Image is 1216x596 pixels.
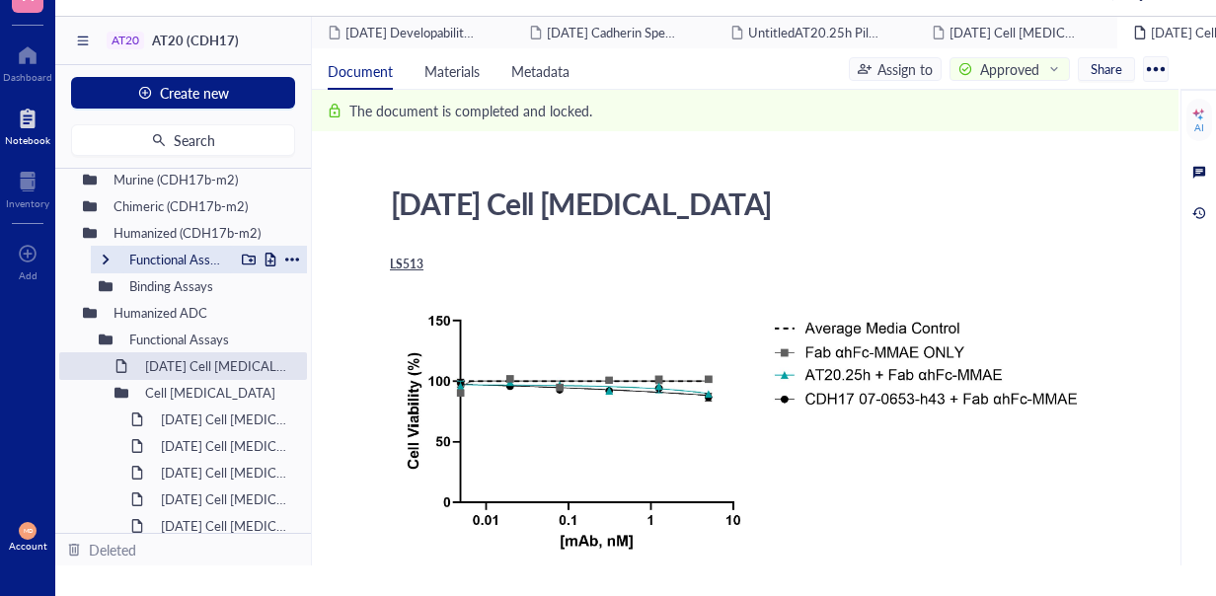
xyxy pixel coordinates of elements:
a: Notebook [5,103,50,146]
div: Cell [MEDICAL_DATA] [136,379,299,407]
span: Materials [424,61,480,81]
div: Add [19,269,38,281]
div: Inventory [6,197,49,209]
span: Document [328,61,393,81]
div: Approved [980,58,1039,80]
div: AT20 [112,34,139,47]
div: Account [9,540,47,552]
div: Binding Assays [120,272,299,300]
span: Search [174,132,215,148]
div: [DATE] Cell [MEDICAL_DATA] [152,459,299,486]
div: [DATE] Cell [MEDICAL_DATA] [152,512,299,540]
div: Notebook [5,134,50,146]
span: MD [23,527,33,534]
span: Create new [160,85,229,101]
span: Metadata [511,61,570,81]
div: Functional Assays [120,246,234,273]
span: AT20 (CDH17) [152,31,239,49]
span: Share [1091,60,1122,78]
button: Create new [71,77,295,109]
img: genemod-experiment-image [390,293,1093,564]
div: Humanized ADC [105,299,299,327]
button: Share [1078,57,1135,81]
div: Dashboard [3,71,52,83]
div: Assign to [877,58,933,80]
a: Inventory [6,166,49,209]
div: AI [1194,121,1204,133]
span: LS513 [390,256,423,272]
button: Search [71,124,295,156]
div: Humanized (CDH17b-m2) [105,219,299,247]
div: The document is completed and locked. [349,100,592,121]
div: Chimeric (CDH17b-m2) [105,192,299,220]
div: [DATE] Cell [MEDICAL_DATA] [152,432,299,460]
a: Dashboard [3,39,52,83]
div: [DATE] Cell [MEDICAL_DATA] [152,485,299,513]
div: [DATE] Cell [MEDICAL_DATA] [152,406,299,433]
div: [DATE] Cell [MEDICAL_DATA] [382,179,1085,228]
div: Deleted [89,539,136,560]
div: [DATE] Cell [MEDICAL_DATA] [136,352,299,380]
div: Murine (CDH17b-m2) [105,166,299,193]
div: Functional Assays [120,326,299,353]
